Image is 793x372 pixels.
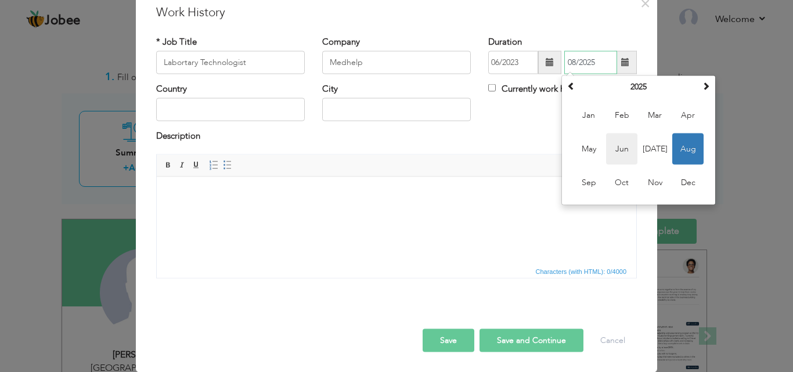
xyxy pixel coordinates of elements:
span: Apr [672,100,704,131]
span: Oct [606,167,637,198]
label: Duration [488,35,522,48]
span: Aug [672,133,704,165]
span: Dec [672,167,704,198]
label: Company [322,35,360,48]
span: Jan [573,100,604,131]
span: Next Year [702,82,710,90]
th: Select Year [578,78,699,96]
a: Insert/Remove Bulleted List [221,158,234,171]
button: Save [423,328,474,352]
iframe: Rich Text Editor, workEditor [157,176,636,263]
label: Country [156,83,187,95]
span: [DATE] [639,133,671,165]
a: Underline [190,158,203,171]
label: * Job Title [156,35,197,48]
span: Sep [573,167,604,198]
input: Present [564,51,617,74]
label: Description [156,130,200,142]
span: May [573,133,604,165]
input: Currently work here [488,84,496,92]
button: Save and Continue [480,328,583,352]
span: Feb [606,100,637,131]
span: Characters (with HTML): 0/4000 [534,266,629,276]
span: Previous Year [567,82,575,90]
span: Nov [639,167,671,198]
button: Cancel [589,328,637,352]
a: Bold [162,158,175,171]
label: Currently work here [488,83,577,95]
a: Italic [176,158,189,171]
span: Mar [639,100,671,131]
label: City [322,83,338,95]
div: Statistics [534,266,630,276]
a: Insert/Remove Numbered List [207,158,220,171]
h3: Work History [156,3,637,21]
input: From [488,51,538,74]
span: Jun [606,133,637,165]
